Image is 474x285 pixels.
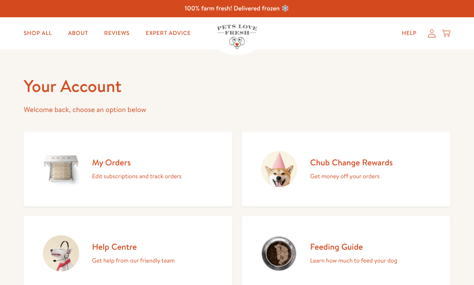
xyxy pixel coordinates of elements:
[24,104,450,116] p: Welcome back, choose an option below
[92,241,175,252] h2: Help Centre
[61,25,94,41] a: About
[310,241,397,252] h2: Feeding Guide
[217,24,257,49] img: Pets Love Fresh
[92,157,182,168] h2: My Orders
[92,255,175,266] p: Get help from our friendly team
[310,255,397,266] p: Learn how much to feed your dog
[310,171,393,181] p: Get money off your orders
[24,132,232,206] a: My Orders Edit subscriptions and track orders
[24,75,450,97] h1: Your Account
[242,132,450,206] a: Chub Change Rewards Get money off your orders
[395,25,423,41] a: Help
[98,25,136,41] a: Reviews
[17,25,58,41] a: Shop All
[92,171,182,181] p: Edit subscriptions and track orders
[139,25,197,41] a: Expert Advice
[310,157,393,168] h2: Chub Change Rewards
